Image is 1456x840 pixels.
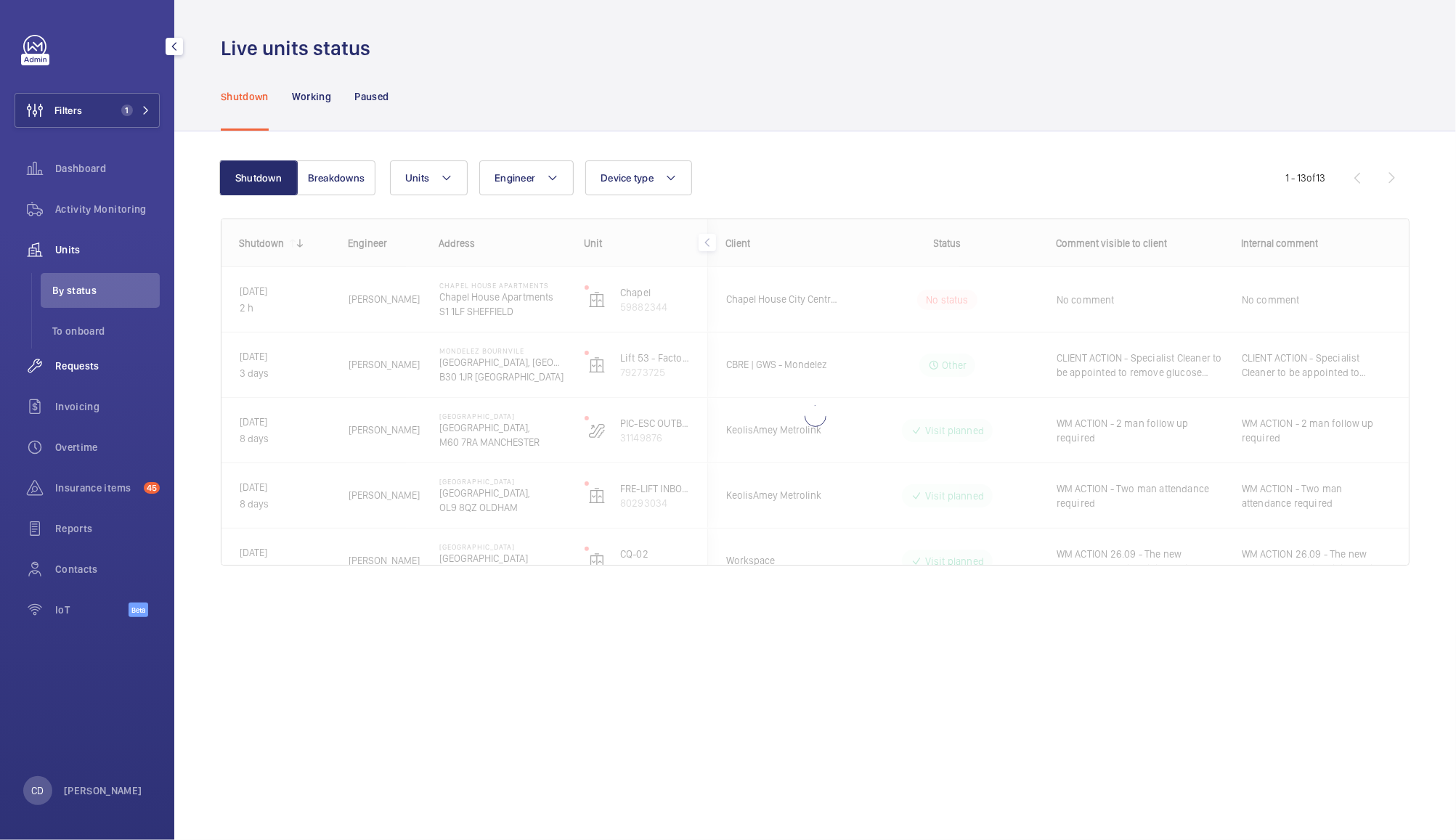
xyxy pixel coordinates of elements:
span: To onboard [52,324,160,338]
span: IoT [55,603,129,617]
p: CD [31,783,44,798]
button: Filters1 [15,93,160,128]
span: Invoicing [55,399,160,414]
button: Engineer [479,160,574,195]
span: 1 [121,105,133,116]
span: Contacts [55,562,160,576]
span: of [1306,172,1316,184]
button: Breakdowns [297,160,375,195]
p: Shutdown [221,89,269,104]
span: Dashboard [55,161,160,176]
p: Paused [354,89,389,104]
span: Beta [129,603,148,617]
span: Insurance items [55,481,138,495]
span: Requests [55,359,160,373]
span: Device type [601,172,654,184]
span: 1 - 13 13 [1285,173,1325,183]
span: Filters [54,103,82,118]
span: Units [405,172,429,184]
button: Device type [585,160,692,195]
button: Units [390,160,468,195]
span: Reports [55,521,160,536]
p: Working [292,89,331,104]
button: Shutdown [219,160,298,195]
span: Units [55,242,160,257]
span: By status [52,283,160,298]
span: 45 [144,482,160,494]
span: Overtime [55,440,160,454]
h1: Live units status [221,35,379,62]
span: Engineer [495,172,535,184]
p: [PERSON_NAME] [64,783,142,798]
span: Activity Monitoring [55,202,160,216]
